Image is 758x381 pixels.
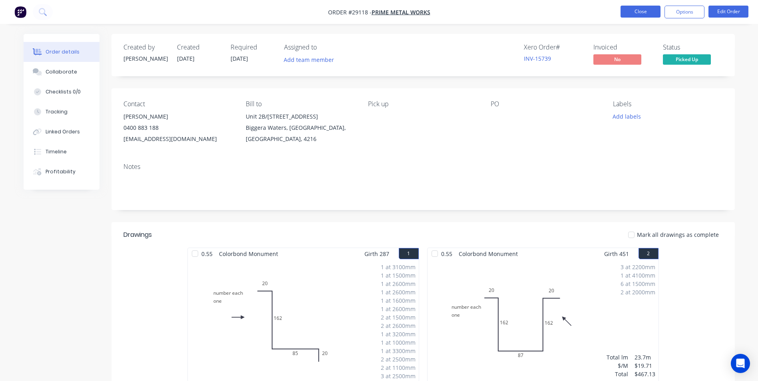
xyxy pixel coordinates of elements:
[635,361,655,370] div: $19.71
[639,248,659,259] button: 2
[621,6,661,18] button: Close
[246,111,355,122] div: Unit 2B/[STREET_ADDRESS]
[123,54,167,63] div: [PERSON_NAME]
[621,271,655,280] div: 1 at 4100mm
[328,8,372,16] span: Order #29118 -
[613,100,722,108] div: Labels
[24,82,99,102] button: Checklists 0/0
[123,44,167,51] div: Created by
[621,280,655,288] div: 6 at 1500mm
[635,370,655,378] div: $467.13
[284,54,338,65] button: Add team member
[621,263,655,271] div: 3 at 2200mm
[279,54,338,65] button: Add team member
[663,44,723,51] div: Status
[123,111,233,122] div: [PERSON_NAME]
[664,6,704,18] button: Options
[123,122,233,133] div: 0400 883 188
[231,44,275,51] div: Required
[24,122,99,142] button: Linked Orders
[708,6,748,18] button: Edit Order
[381,263,416,271] div: 1 at 3100mm
[246,122,355,145] div: Biggera Waters, [GEOGRAPHIC_DATA], [GEOGRAPHIC_DATA], 4216
[46,88,81,95] div: Checklists 0/0
[381,372,416,380] div: 3 at 2500mm
[524,55,551,62] a: INV-15739
[46,168,76,175] div: Profitability
[14,6,26,18] img: Factory
[46,148,67,155] div: Timeline
[524,44,584,51] div: Xero Order #
[216,248,281,260] span: Colorbond Monument
[604,248,629,260] span: Girth 451
[231,55,248,62] span: [DATE]
[177,55,195,62] span: [DATE]
[381,330,416,338] div: 1 at 3200mm
[381,313,416,321] div: 2 at 1500mm
[438,248,456,260] span: 0.55
[609,111,645,122] button: Add labels
[24,162,99,182] button: Profitability
[177,44,221,51] div: Created
[607,361,628,370] div: $/M
[381,305,416,313] div: 1 at 2600mm
[456,248,521,260] span: Colorbond Monument
[635,353,655,361] div: 23.7m
[381,355,416,363] div: 2 at 2500mm
[24,102,99,122] button: Tracking
[381,347,416,355] div: 1 at 3300mm
[123,111,233,145] div: [PERSON_NAME]0400 883 188[EMAIL_ADDRESS][DOMAIN_NAME]
[593,54,641,64] span: No
[24,62,99,82] button: Collaborate
[24,42,99,62] button: Order details
[621,288,655,296] div: 2 at 2000mm
[399,248,419,259] button: 1
[381,363,416,372] div: 2 at 1100mm
[24,142,99,162] button: Timeline
[123,100,233,108] div: Contact
[607,353,628,361] div: Total lm
[663,54,711,66] button: Picked Up
[491,100,600,108] div: PO
[284,44,364,51] div: Assigned to
[381,321,416,330] div: 2 at 2600mm
[46,108,68,115] div: Tracking
[381,271,416,280] div: 1 at 1500mm
[731,354,750,373] div: Open Intercom Messenger
[246,111,355,145] div: Unit 2B/[STREET_ADDRESS]Biggera Waters, [GEOGRAPHIC_DATA], [GEOGRAPHIC_DATA], 4216
[381,296,416,305] div: 1 at 1600mm
[368,100,477,108] div: Pick up
[381,288,416,296] div: 1 at 2600mm
[372,8,430,16] a: Prime Metal Works
[46,48,80,56] div: Order details
[637,230,719,239] span: Mark all drawings as complete
[46,128,80,135] div: Linked Orders
[663,54,711,64] span: Picked Up
[381,280,416,288] div: 1 at 2600mm
[198,248,216,260] span: 0.55
[123,133,233,145] div: [EMAIL_ADDRESS][DOMAIN_NAME]
[123,230,152,240] div: Drawings
[607,370,628,378] div: Total
[593,44,653,51] div: Invoiced
[246,100,355,108] div: Bill to
[46,68,77,75] div: Collaborate
[123,163,723,171] div: Notes
[381,338,416,347] div: 1 at 1000mm
[364,248,389,260] span: Girth 287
